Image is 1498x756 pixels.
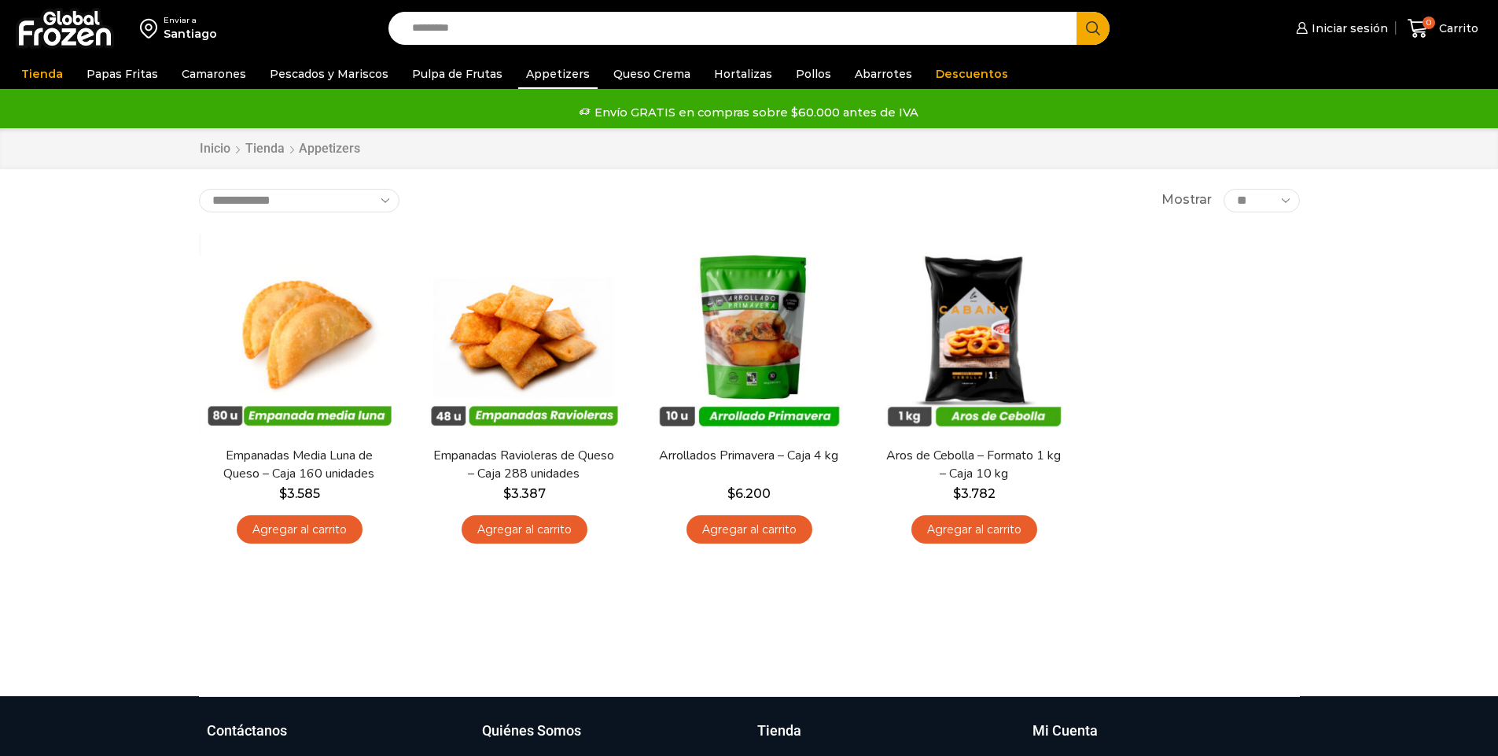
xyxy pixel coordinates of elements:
[199,140,231,158] a: Inicio
[245,140,285,158] a: Tienda
[482,721,581,741] h3: Quiénes Somos
[164,26,217,42] div: Santiago
[1161,191,1212,209] span: Mostrar
[462,515,587,544] a: Agregar al carrito: “Empanadas Ravioleras de Queso - Caja 288 unidades”
[404,59,510,89] a: Pulpa de Frutas
[1423,17,1435,29] span: 0
[208,447,389,483] a: Empanadas Media Luna de Queso – Caja 160 unidades
[605,59,698,89] a: Queso Crema
[1032,721,1098,741] h3: Mi Cuenta
[503,486,546,501] bdi: 3.387
[237,515,363,544] a: Agregar al carrito: “Empanadas Media Luna de Queso - Caja 160 unidades”
[883,447,1064,483] a: Aros de Cebolla – Formato 1 kg – Caja 10 kg
[79,59,166,89] a: Papas Fritas
[140,15,164,42] img: address-field-icon.svg
[262,59,396,89] a: Pescados y Mariscos
[911,515,1037,544] a: Agregar al carrito: “Aros de Cebolla - Formato 1 kg - Caja 10 kg”
[1308,20,1388,36] span: Iniciar sesión
[279,486,320,501] bdi: 3.585
[207,721,287,741] h3: Contáctanos
[503,486,511,501] span: $
[199,189,399,212] select: Pedido de la tienda
[518,59,598,89] a: Appetizers
[928,59,1016,89] a: Descuentos
[953,486,996,501] bdi: 3.782
[727,486,735,501] span: $
[788,59,839,89] a: Pollos
[279,486,287,501] span: $
[727,486,771,501] bdi: 6.200
[299,141,360,156] h1: Appetizers
[1292,13,1388,44] a: Iniciar sesión
[686,515,812,544] a: Agregar al carrito: “Arrollados Primavera - Caja 4 kg”
[1435,20,1478,36] span: Carrito
[1404,10,1482,47] a: 0 Carrito
[174,59,254,89] a: Camarones
[953,486,961,501] span: $
[757,721,801,741] h3: Tienda
[164,15,217,26] div: Enviar a
[706,59,780,89] a: Hortalizas
[1077,12,1110,45] button: Search button
[13,59,71,89] a: Tienda
[433,447,614,483] a: Empanadas Ravioleras de Queso – Caja 288 unidades
[658,447,839,465] a: Arrollados Primavera – Caja 4 kg
[847,59,920,89] a: Abarrotes
[199,140,360,158] nav: Breadcrumb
